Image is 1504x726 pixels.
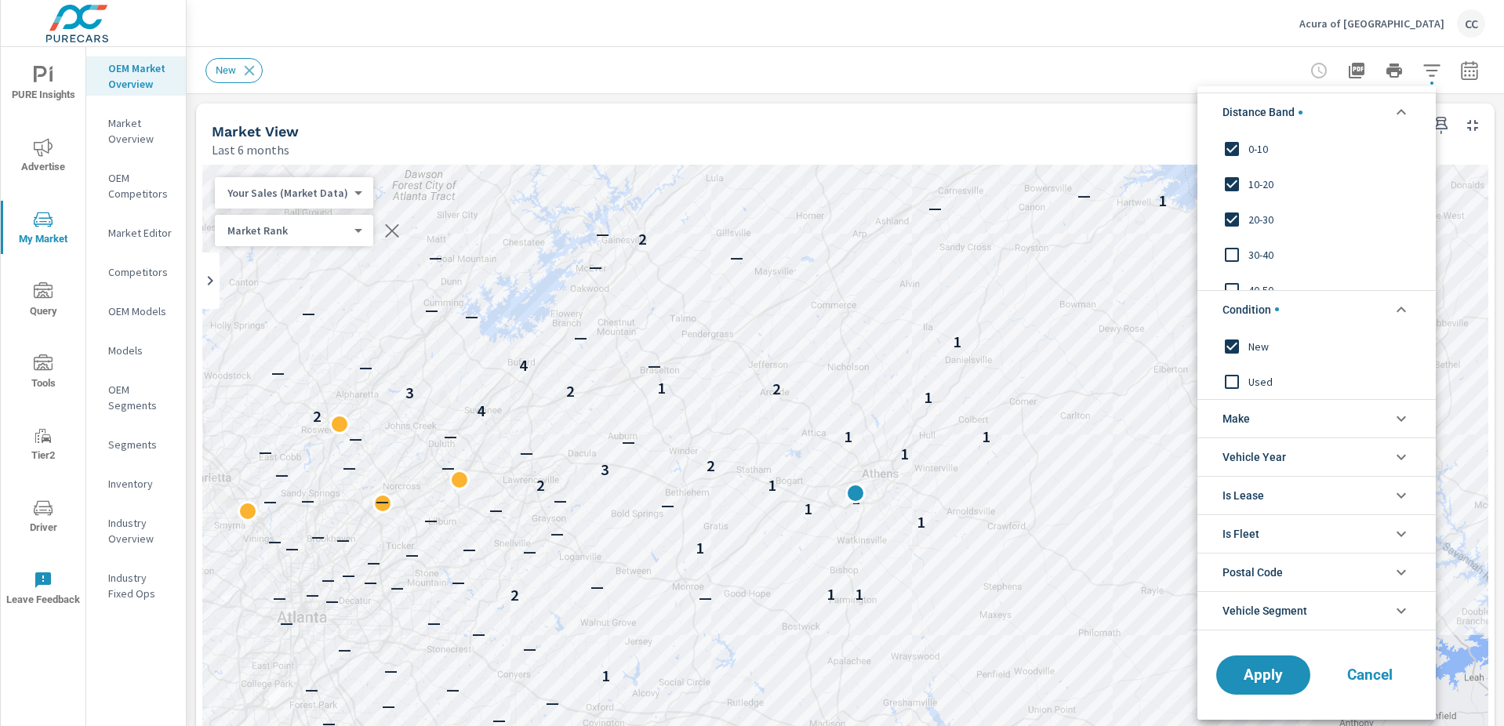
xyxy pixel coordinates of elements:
[1222,93,1302,131] span: Distance Band
[1323,655,1417,695] button: Cancel
[1222,515,1259,553] span: Is Fleet
[1248,281,1420,299] span: 40-50
[1248,140,1420,158] span: 0-10
[1248,175,1420,194] span: 10-20
[1197,166,1433,201] div: 10-20
[1197,201,1433,237] div: 20-30
[1197,364,1433,399] div: Used
[1222,400,1250,437] span: Make
[1197,131,1433,166] div: 0-10
[1248,245,1420,264] span: 30-40
[1222,477,1264,514] span: Is Lease
[1222,554,1283,591] span: Postal Code
[1197,272,1433,307] div: 40-50
[1339,668,1401,682] span: Cancel
[1222,291,1279,329] span: Condition
[1248,210,1420,229] span: 20-30
[1232,668,1295,682] span: Apply
[1197,86,1436,637] ul: filter options
[1216,655,1310,695] button: Apply
[1197,237,1433,272] div: 30-40
[1222,592,1307,630] span: Vehicle Segment
[1248,336,1420,355] span: New
[1197,329,1433,364] div: New
[1222,438,1286,476] span: Vehicle Year
[1248,372,1420,390] span: Used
